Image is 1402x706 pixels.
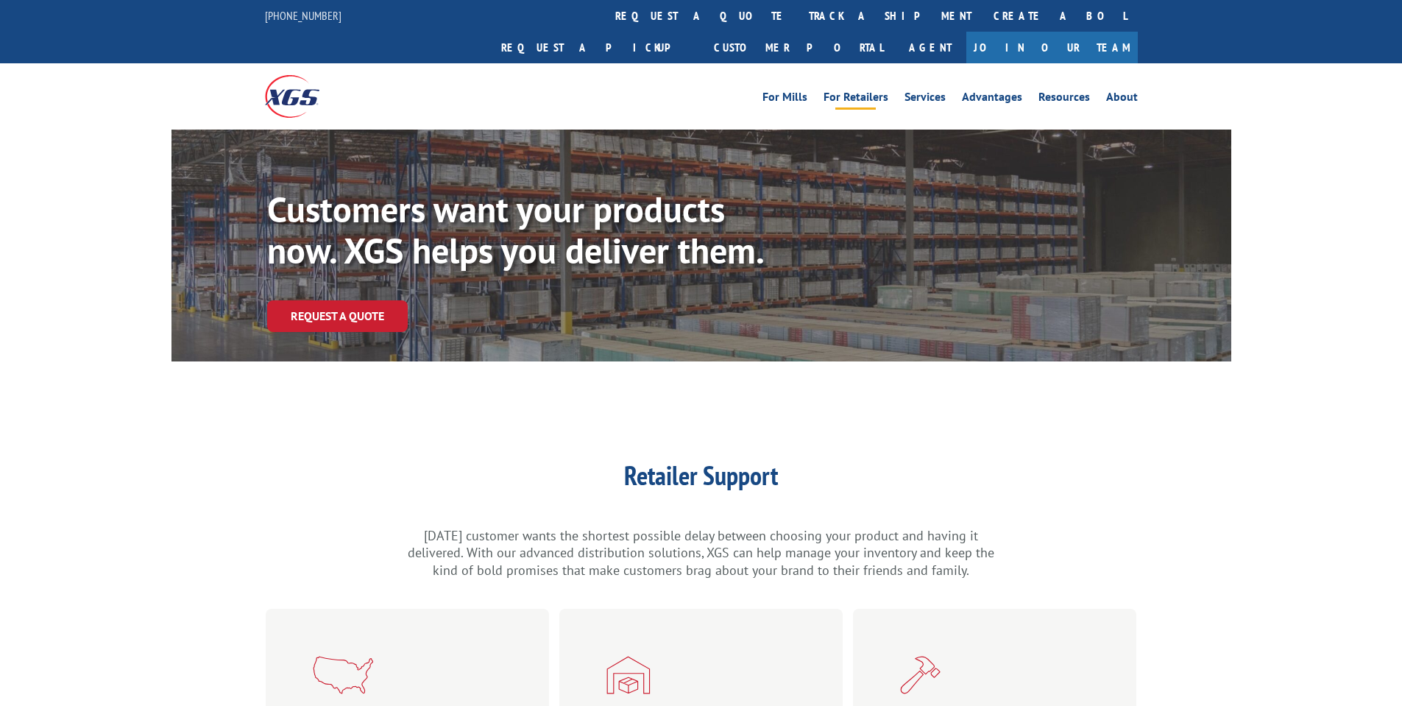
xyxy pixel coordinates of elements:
[407,527,996,579] p: [DATE] customer wants the shortest possible delay between choosing your product and having it del...
[407,462,996,496] h1: Retailer Support
[606,656,651,694] img: XGS_Icon_SMBFlooringRetailer_Red
[962,91,1022,107] a: Advantages
[267,300,408,332] a: Request a Quote
[313,656,373,694] img: xgs-icon-nationwide-reach-red
[966,32,1138,63] a: Join Our Team
[490,32,703,63] a: Request a pickup
[703,32,894,63] a: Customer Portal
[762,91,807,107] a: For Mills
[1038,91,1090,107] a: Resources
[265,8,341,23] a: [PHONE_NUMBER]
[267,188,795,271] p: Customers want your products now. XGS helps you deliver them.
[904,91,946,107] a: Services
[900,656,941,694] img: XGS_Icon_Installers_Red
[1106,91,1138,107] a: About
[824,91,888,107] a: For Retailers
[894,32,966,63] a: Agent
